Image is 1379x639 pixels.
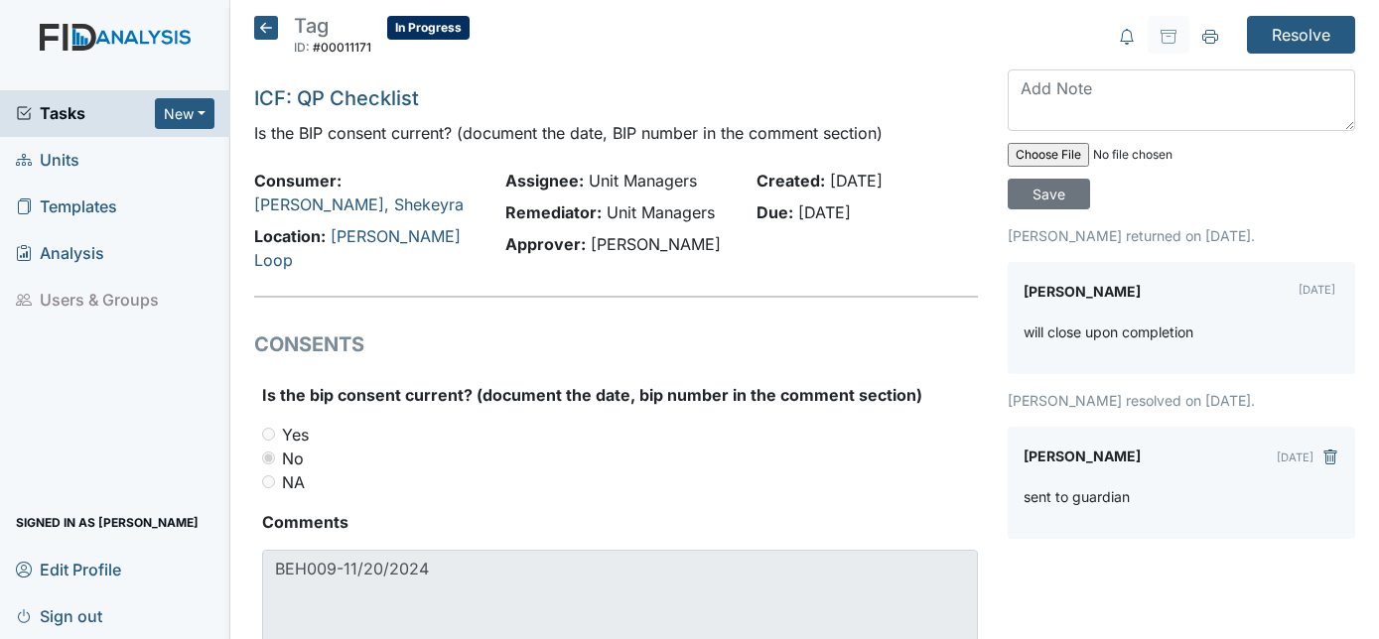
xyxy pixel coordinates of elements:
[254,226,461,270] a: [PERSON_NAME] Loop
[155,98,214,129] button: New
[254,171,342,191] strong: Consumer:
[387,16,470,40] span: In Progress
[262,383,922,407] label: Is the bip consent current? (document the date, bip number in the comment section)
[505,171,584,191] strong: Assignee:
[254,226,326,246] strong: Location:
[282,470,305,494] label: NA
[262,428,275,441] input: Yes
[262,510,979,534] strong: Comments
[1299,283,1335,297] small: [DATE]
[282,447,304,470] label: No
[254,86,419,110] a: ICF: QP Checklist
[1008,225,1355,246] p: [PERSON_NAME] returned on [DATE].
[830,171,883,191] span: [DATE]
[16,600,102,631] span: Sign out
[16,238,104,269] span: Analysis
[1008,390,1355,411] p: [PERSON_NAME] resolved on [DATE].
[1024,278,1141,306] label: [PERSON_NAME]
[505,202,602,222] strong: Remediator:
[313,40,371,55] span: #00011171
[254,194,464,214] a: [PERSON_NAME], Shekeyra
[591,234,721,254] span: [PERSON_NAME]
[607,202,715,222] span: Unit Managers
[589,171,697,191] span: Unit Managers
[16,145,79,176] span: Units
[1024,443,1141,470] label: [PERSON_NAME]
[262,475,275,488] input: NA
[294,14,329,38] span: Tag
[1008,179,1090,209] input: Save
[1024,486,1130,507] p: sent to guardian
[16,192,117,222] span: Templates
[757,202,793,222] strong: Due:
[1277,450,1313,464] small: [DATE]
[1024,321,1193,342] p: will close upon completion
[505,234,586,254] strong: Approver:
[254,329,979,359] h1: CONSENTS
[798,202,851,222] span: [DATE]
[16,101,155,125] a: Tasks
[757,171,825,191] strong: Created:
[282,423,309,447] label: Yes
[294,40,310,55] span: ID:
[262,451,275,464] input: No
[1247,16,1355,54] input: Resolve
[16,554,121,584] span: Edit Profile
[254,121,979,145] p: Is the BIP consent current? (document the date, BIP number in the comment section)
[16,507,199,538] span: Signed in as [PERSON_NAME]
